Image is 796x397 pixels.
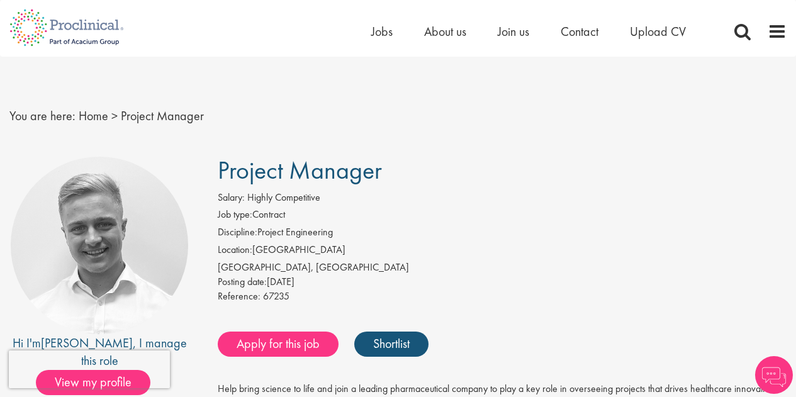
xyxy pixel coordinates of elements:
[9,334,189,370] div: Hi I'm , I manage this role
[218,332,339,357] a: Apply for this job
[218,225,257,240] label: Discipline:
[9,108,76,124] span: You are here:
[218,191,245,205] label: Salary:
[41,335,133,351] a: [PERSON_NAME]
[498,23,529,40] a: Join us
[371,23,393,40] a: Jobs
[218,225,787,243] li: Project Engineering
[218,275,267,288] span: Posting date:
[36,372,163,389] a: View my profile
[218,154,382,186] span: Project Manager
[218,382,787,396] p: Help bring science to life and join a leading pharmaceutical company to play a key role in overse...
[121,108,204,124] span: Project Manager
[561,23,598,40] a: Contact
[218,208,252,222] label: Job type:
[218,275,787,289] div: [DATE]
[11,157,188,334] img: imeage of recruiter Joshua Bye
[247,191,320,204] span: Highly Competitive
[218,243,787,260] li: [GEOGRAPHIC_DATA]
[263,289,289,303] span: 67235
[9,350,170,388] iframe: reCAPTCHA
[111,108,118,124] span: >
[218,208,787,225] li: Contract
[755,356,793,394] img: Chatbot
[424,23,466,40] a: About us
[79,108,108,124] a: breadcrumb link
[630,23,686,40] a: Upload CV
[218,260,787,275] div: [GEOGRAPHIC_DATA], [GEOGRAPHIC_DATA]
[218,243,252,257] label: Location:
[218,289,261,304] label: Reference:
[354,332,429,357] a: Shortlist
